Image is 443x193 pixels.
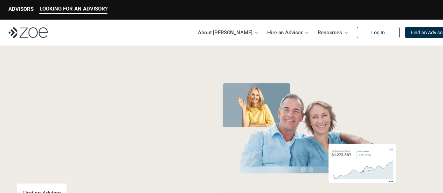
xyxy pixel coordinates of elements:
[267,27,303,38] p: Hire an Advisor
[17,77,173,104] span: Grow Your Wealth
[318,27,342,38] p: Resources
[371,30,385,36] p: Log In
[198,27,252,38] p: About [PERSON_NAME]
[357,27,400,38] a: Log In
[8,6,34,12] p: ADVISORS
[17,158,193,175] p: You deserve an advisor you can trust. [PERSON_NAME], hire, and invest with vetted, fiduciary, fin...
[17,101,158,151] span: with a Financial Advisor
[40,6,108,12] p: LOOKING FOR AN ADVISOR?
